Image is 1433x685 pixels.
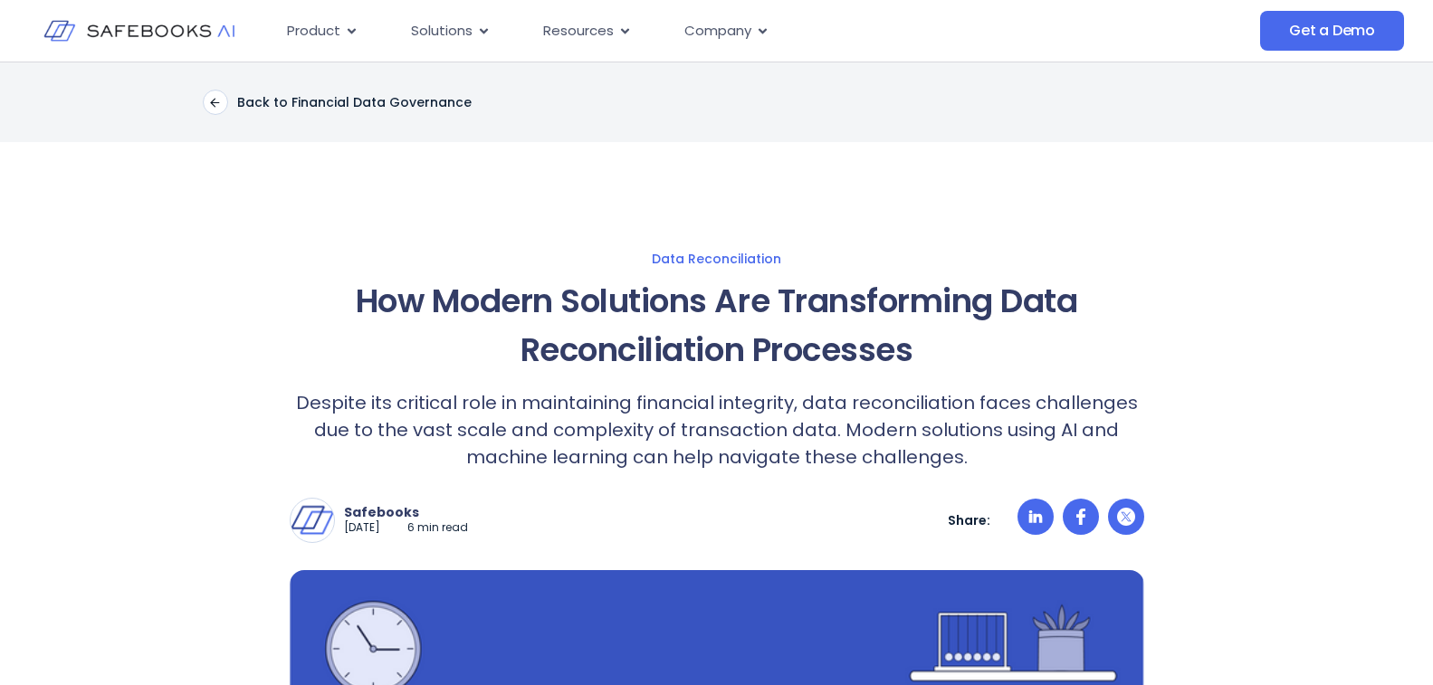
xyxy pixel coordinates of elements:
[344,504,468,520] p: Safebooks
[344,520,380,536] p: [DATE]
[203,90,472,115] a: Back to Financial Data Governance
[948,512,990,528] p: Share:
[272,14,1091,49] div: Menu Toggle
[112,251,1322,267] a: Data Reconciliation
[1289,22,1375,40] span: Get a Demo
[237,94,472,110] p: Back to Financial Data Governance
[411,21,473,42] span: Solutions
[1260,11,1404,51] a: Get a Demo
[287,21,340,42] span: Product
[543,21,614,42] span: Resources
[291,499,334,542] img: Safebooks
[407,520,468,536] p: 6 min read
[684,21,751,42] span: Company
[272,14,1091,49] nav: Menu
[290,389,1144,471] p: Despite its critical role in maintaining financial integrity, data reconciliation faces challenge...
[290,277,1144,375] h1: How Modern Solutions Are Transforming Data Reconciliation Processes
